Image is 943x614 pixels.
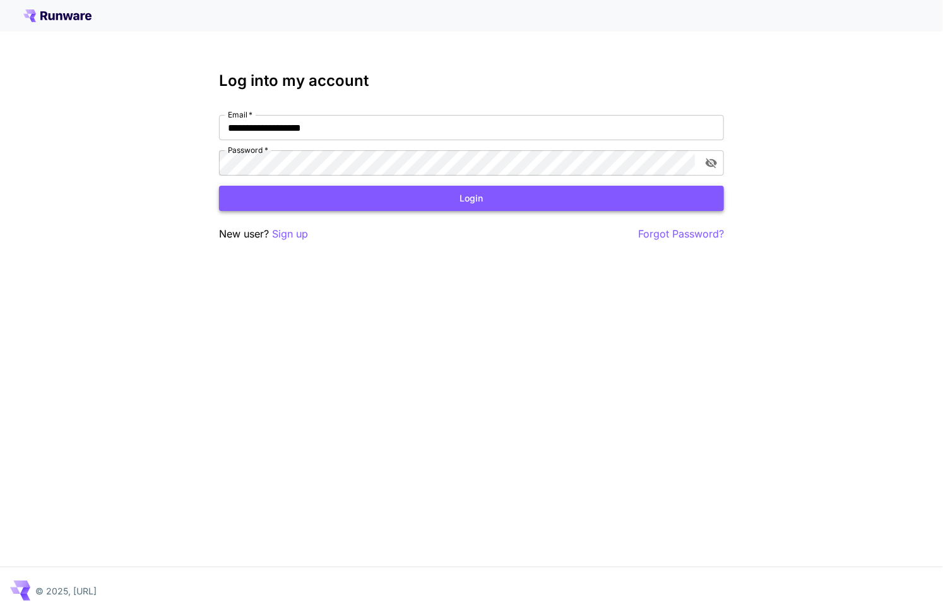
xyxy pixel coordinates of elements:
[219,226,308,242] p: New user?
[700,152,723,174] button: toggle password visibility
[228,145,268,155] label: Password
[219,186,724,212] button: Login
[272,226,308,242] button: Sign up
[228,109,252,120] label: Email
[638,226,724,242] button: Forgot Password?
[219,72,724,90] h3: Log into my account
[35,584,97,598] p: © 2025, [URL]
